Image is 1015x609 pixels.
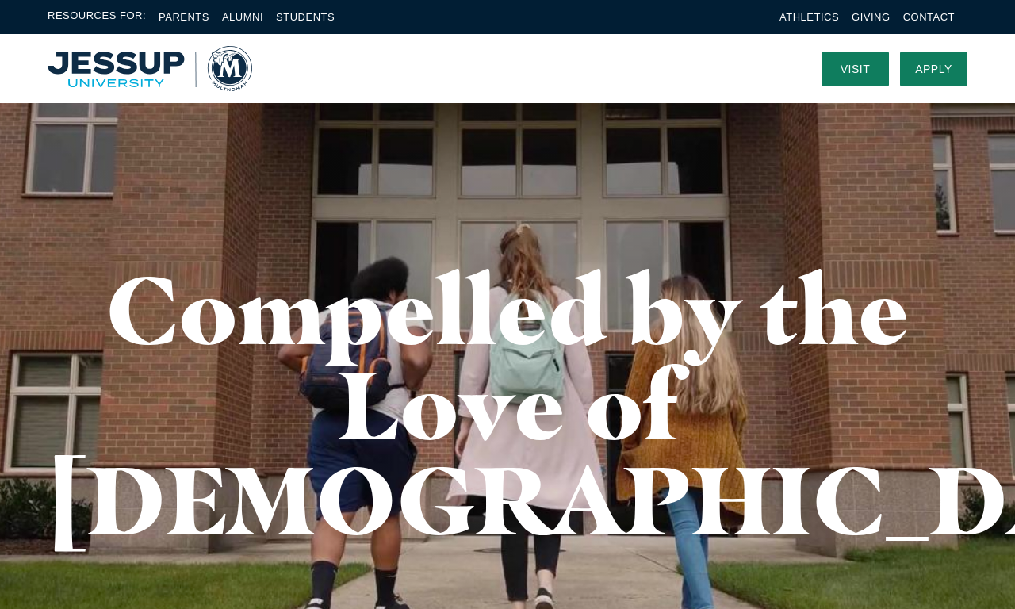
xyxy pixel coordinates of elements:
[276,11,335,23] a: Students
[48,262,967,547] h1: Compelled by the Love of [DEMOGRAPHIC_DATA]
[48,46,252,92] a: Home
[48,46,252,92] img: Multnomah University Logo
[222,11,263,23] a: Alumni
[159,11,209,23] a: Parents
[48,8,146,26] span: Resources For:
[852,11,891,23] a: Giving
[822,52,889,86] a: Visit
[779,11,839,23] a: Athletics
[900,52,967,86] a: Apply
[903,11,955,23] a: Contact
